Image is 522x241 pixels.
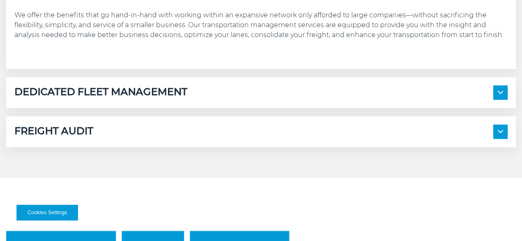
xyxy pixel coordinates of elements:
[17,205,78,220] button: Cookies Settings
[14,124,93,139] h5: FREIGHT AUDIT
[498,91,503,94] img: arrow
[498,130,503,133] img: arrow
[14,10,508,40] p: We offer the benefits that go hand-in-hand with working within an expansive network only afforded...
[14,85,187,100] h5: DEDICATED FLEET MANAGEMENT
